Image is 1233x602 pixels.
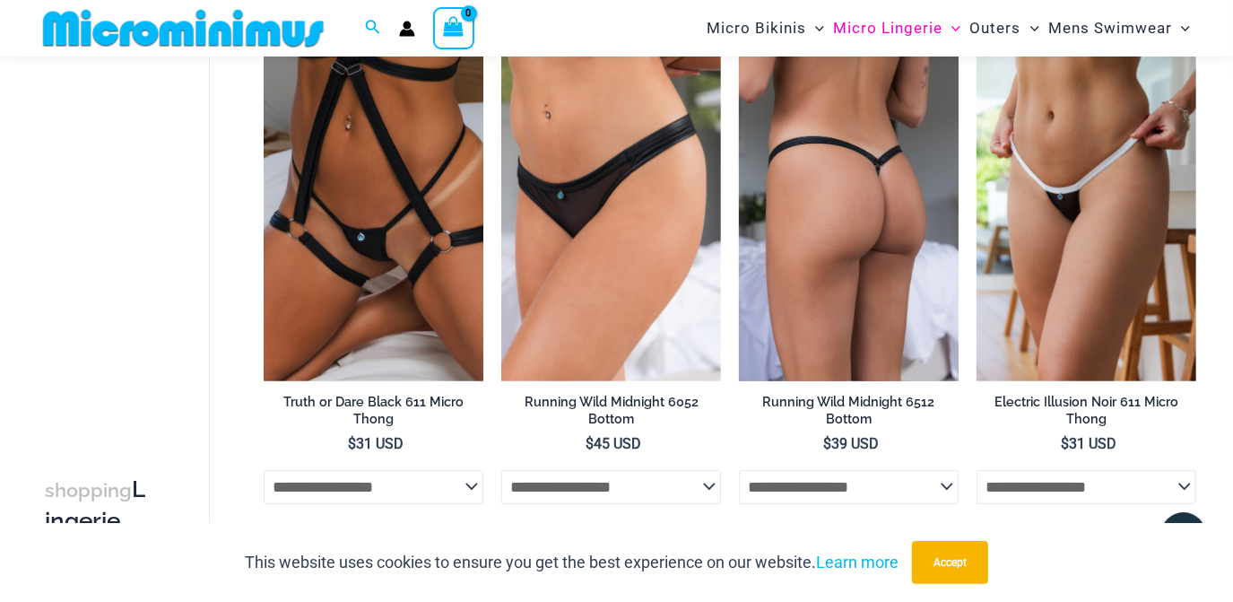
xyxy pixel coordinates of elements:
a: View Shopping Cart, empty [433,7,474,48]
iframe: TrustedSite Certified [45,60,206,419]
span: Menu Toggle [1172,5,1190,51]
a: OutersMenu ToggleMenu Toggle [966,5,1044,51]
span: Micro Bikinis [707,5,806,51]
span: Menu Toggle [942,5,960,51]
bdi: 45 USD [586,435,641,452]
a: Truth or Dare Black Micro 02Truth or Dare Black 1905 Bodysuit 611 Micro 12Truth or Dare Black 190... [264,51,483,380]
a: Electric Illusion Noir Micro 01Electric Illusion Noir Micro 02Electric Illusion Noir Micro 02 [977,51,1196,380]
button: Accept [912,541,988,584]
a: Search icon link [365,17,381,39]
h2: Running Wild Midnight 6052 Bottom [501,394,721,427]
a: Electric Illusion Noir 611 Micro Thong [977,394,1196,434]
a: Account icon link [399,21,415,37]
a: Running Wild Midnight 6052 Bottom [501,394,721,434]
nav: Site Navigation [699,3,1197,54]
bdi: 31 USD [1061,435,1116,452]
span: $ [348,435,356,452]
a: Running Wild Midnight 6512 Bottom [739,394,959,434]
img: MM SHOP LOGO FLAT [36,8,331,48]
span: Menu Toggle [1021,5,1039,51]
h3: Lingerie Thongs [45,475,146,566]
a: Learn more [816,553,899,571]
a: Truth or Dare Black 611 Micro Thong [264,394,483,434]
span: Micro Lingerie [833,5,942,51]
span: Outers [970,5,1021,51]
a: Micro BikinisMenu ToggleMenu Toggle [702,5,829,51]
img: Running Wild Midnight 6512 Bottom 2 [739,51,959,380]
a: Micro LingerieMenu ToggleMenu Toggle [829,5,965,51]
h2: Running Wild Midnight 6512 Bottom [739,394,959,427]
span: $ [823,435,831,452]
span: shopping [45,479,132,502]
h2: Truth or Dare Black 611 Micro Thong [264,394,483,427]
span: $ [586,435,594,452]
a: Running Wild Midnight 6052 Bottom 01Running Wild Midnight 1052 Top 6052 Bottom 05Running Wild Mid... [501,51,721,380]
img: Electric Illusion Noir Micro 01 [977,51,1196,380]
h2: Electric Illusion Noir 611 Micro Thong [977,394,1196,427]
bdi: 39 USD [823,435,879,452]
a: Running Wild Midnight 6512 Bottom 10Running Wild Midnight 6512 Bottom 2Running Wild Midnight 6512... [739,51,959,380]
span: Mens Swimwear [1048,5,1172,51]
span: Menu Toggle [806,5,824,51]
img: Truth or Dare Black Micro 02 [264,51,483,380]
img: Running Wild Midnight 6052 Bottom 01 [501,51,721,380]
span: $ [1061,435,1069,452]
p: This website uses cookies to ensure you get the best experience on our website. [245,549,899,576]
a: Mens SwimwearMenu ToggleMenu Toggle [1044,5,1194,51]
bdi: 31 USD [348,435,404,452]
